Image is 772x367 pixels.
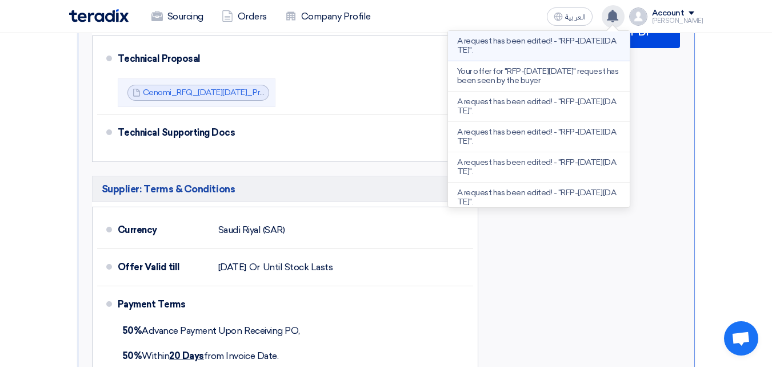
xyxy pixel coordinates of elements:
a: Sourcing [142,4,213,29]
span: العربية [565,13,586,21]
div: Saudi Riyal (SAR) [218,219,285,241]
a: Company Profile [276,4,380,29]
span: Advance Payment Upon Receiving PO, [122,325,300,336]
div: Account [652,9,685,18]
span: Or [249,262,260,273]
p: Your offer for "RFP-[DATE][DATE]" request has been seen by the buyer [457,67,621,85]
div: Offer Valid till [118,254,209,281]
p: A request has been edited! - "RFP-[DATE][DATE]". [457,188,621,207]
div: Technical Proposal [118,45,460,73]
u: 20 Days [169,350,204,361]
a: Cenomi_RFQ_[DATE][DATE]_Proposal_1755504599129.pdf [143,88,359,97]
p: A request has been edited! - "RFP-[DATE][DATE]". [457,158,621,176]
span: Within from Invoice Date. [122,350,279,361]
h5: Supplier: Terms & Conditions [92,176,479,202]
span: Download Offer as PDF [538,27,652,37]
p: A request has been edited! - "RFP-[DATE][DATE]". [457,97,621,116]
a: Open chat [724,321,758,356]
div: Technical Supporting Docs [118,119,460,147]
button: العربية [547,7,593,26]
p: A request has been edited! - "RFP-[DATE][DATE]". [457,128,621,146]
img: profile_test.png [629,7,647,26]
img: Teradix logo [69,9,129,22]
div: Currency [118,216,209,244]
div: [PERSON_NAME] [652,18,703,24]
div: Payment Terms [118,291,460,318]
strong: 50% [122,325,142,336]
p: A request has been edited! - "RFP-[DATE][DATE]". [457,37,621,55]
span: [DATE] [218,262,246,273]
strong: 50% [122,350,142,361]
a: Orders [213,4,276,29]
span: Until Stock Lasts [263,262,333,273]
